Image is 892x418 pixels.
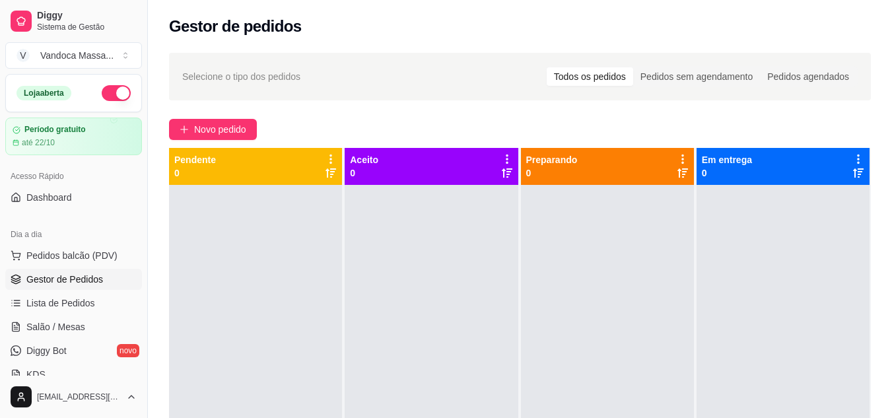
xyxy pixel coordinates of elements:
[5,118,142,155] a: Período gratuitoaté 22/10
[547,67,633,86] div: Todos os pedidos
[102,85,131,101] button: Alterar Status
[26,296,95,310] span: Lista de Pedidos
[5,245,142,266] button: Pedidos balcão (PDV)
[26,249,118,262] span: Pedidos balcão (PDV)
[37,22,137,32] span: Sistema de Gestão
[526,153,578,166] p: Preparando
[40,49,114,62] div: Vandoca Massa ...
[22,137,55,148] article: até 22/10
[24,125,86,135] article: Período gratuito
[5,224,142,245] div: Dia a dia
[5,316,142,337] a: Salão / Mesas
[174,166,216,180] p: 0
[5,364,142,385] a: KDS
[194,122,246,137] span: Novo pedido
[5,166,142,187] div: Acesso Rápido
[26,273,103,286] span: Gestor de Pedidos
[180,125,189,134] span: plus
[26,344,67,357] span: Diggy Bot
[5,5,142,37] a: DiggySistema de Gestão
[5,187,142,208] a: Dashboard
[17,86,71,100] div: Loja aberta
[760,67,856,86] div: Pedidos agendados
[26,191,72,204] span: Dashboard
[26,368,46,381] span: KDS
[5,42,142,69] button: Select a team
[169,16,302,37] h2: Gestor de pedidos
[5,340,142,361] a: Diggy Botnovo
[37,392,121,402] span: [EMAIL_ADDRESS][DOMAIN_NAME]
[174,153,216,166] p: Pendente
[5,381,142,413] button: [EMAIL_ADDRESS][DOMAIN_NAME]
[350,153,378,166] p: Aceito
[5,293,142,314] a: Lista de Pedidos
[702,166,752,180] p: 0
[350,166,378,180] p: 0
[169,119,257,140] button: Novo pedido
[37,10,137,22] span: Diggy
[526,166,578,180] p: 0
[5,269,142,290] a: Gestor de Pedidos
[26,320,85,333] span: Salão / Mesas
[633,67,760,86] div: Pedidos sem agendamento
[702,153,752,166] p: Em entrega
[182,69,300,84] span: Selecione o tipo dos pedidos
[17,49,30,62] span: V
